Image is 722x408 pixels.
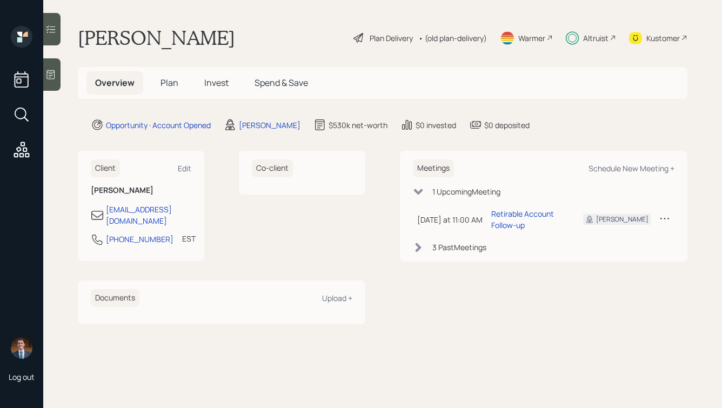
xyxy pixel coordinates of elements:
div: Upload + [322,293,352,303]
h1: [PERSON_NAME] [78,26,235,50]
div: 3 Past Meeting s [432,242,486,253]
h6: Co-client [252,159,293,177]
span: Plan [161,77,178,89]
div: [PERSON_NAME] [596,215,649,224]
div: Kustomer [646,32,680,44]
img: hunter_neumayer.jpg [11,337,32,359]
h6: Meetings [413,159,454,177]
div: Warmer [518,32,545,44]
div: Edit [178,163,191,173]
span: Invest [204,77,229,89]
div: [PHONE_NUMBER] [106,233,173,245]
div: Log out [9,372,35,382]
span: Spend & Save [255,77,308,89]
h6: Client [91,159,120,177]
div: • (old plan-delivery) [418,32,487,44]
div: [EMAIL_ADDRESS][DOMAIN_NAME] [106,204,191,226]
div: Schedule New Meeting + [589,163,674,173]
div: Retirable Account Follow-up [491,208,566,231]
div: [PERSON_NAME] [239,119,300,131]
div: Plan Delivery [370,32,413,44]
div: $0 deposited [484,119,530,131]
span: Overview [95,77,135,89]
div: $530k net-worth [329,119,387,131]
div: Opportunity · Account Opened [106,119,211,131]
h6: Documents [91,289,139,307]
div: $0 invested [416,119,456,131]
div: EST [182,233,196,244]
div: Altruist [583,32,609,44]
div: [DATE] at 11:00 AM [417,214,483,225]
h6: [PERSON_NAME] [91,186,191,195]
div: 1 Upcoming Meeting [432,186,500,197]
